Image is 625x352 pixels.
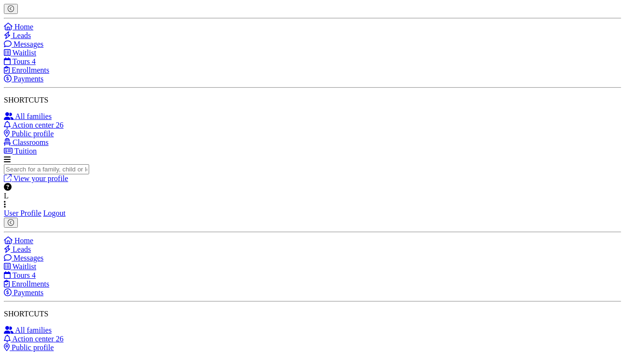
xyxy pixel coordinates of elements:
a: Waitlist [4,49,36,57]
span: Waitlist [13,262,36,271]
a: Public profile [4,343,54,352]
input: Search for a family, child or location [4,164,89,174]
span: 4 [32,57,36,65]
span: Tuition [14,147,37,155]
span: Payments [13,288,43,297]
span: Action center [12,335,54,343]
a: Action center 26 [4,335,64,343]
a: Messages [4,254,43,262]
a: Enrollments [4,280,49,288]
span: All families [15,326,52,334]
span: Leads [13,245,31,253]
span: Public profile [12,130,54,138]
a: Enrollments [4,66,49,74]
span: Leads [13,31,31,39]
a: Classrooms [4,138,49,146]
a: Leads [4,31,31,39]
a: Public profile [4,130,54,138]
a: View your profile [4,174,68,183]
a: Tours 4 [4,57,36,65]
span: Enrollments [12,66,49,74]
span: Tours [13,271,30,279]
span: Classrooms [13,138,49,146]
a: Tours 4 [4,271,36,279]
span: 4 [32,271,36,279]
span: All families [15,112,52,120]
span: Home [14,236,33,245]
a: Waitlist [4,262,36,271]
a: Home [4,23,33,31]
span: 26 [56,121,64,129]
a: All families [4,112,52,120]
p: SHORTCUTS [4,310,621,318]
span: Home [14,23,33,31]
iframe: Chat Widget [577,306,625,352]
span: 26 [56,335,64,343]
a: Home [4,236,33,245]
a: Payments [4,75,43,83]
span: Messages [13,40,43,48]
a: Tuition [4,147,37,155]
span: Public profile [12,343,54,352]
span: View your profile [13,174,68,183]
span: Enrollments [12,280,49,288]
span: Messages [13,254,43,262]
a: Action center 26 [4,121,64,129]
a: Payments [4,288,43,297]
p: SHORTCUTS [4,96,621,104]
span: Action center [12,121,54,129]
a: User Profile [4,209,41,217]
a: All families [4,326,52,334]
span: L [4,192,9,200]
a: Messages [4,40,43,48]
span: Waitlist [13,49,36,57]
span: Tours [13,57,30,65]
a: Leads [4,245,31,253]
span: Payments [13,75,43,83]
a: Logout [43,209,66,217]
